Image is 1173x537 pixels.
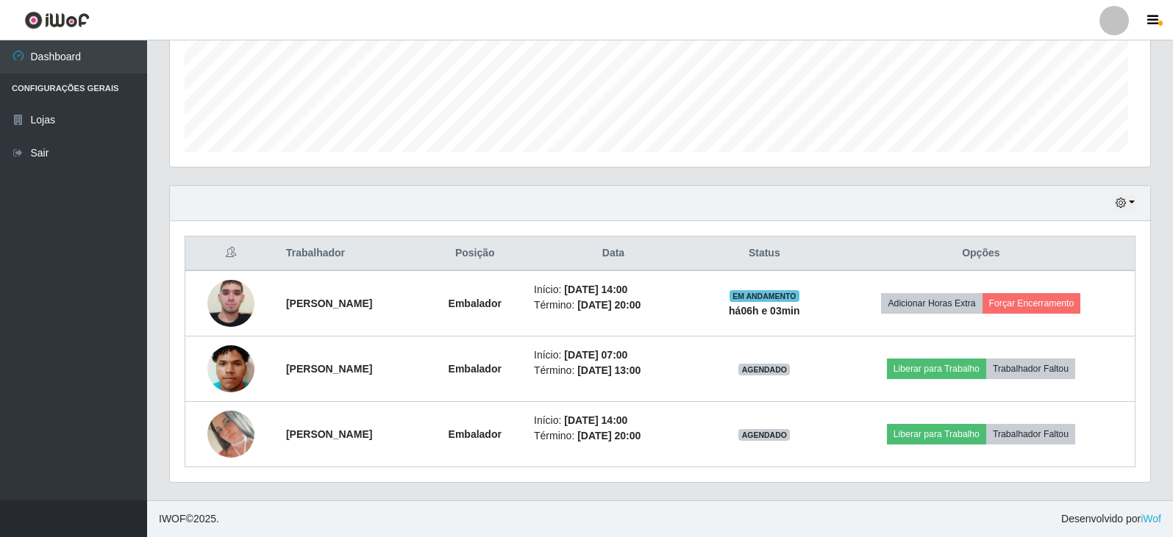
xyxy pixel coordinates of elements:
[577,364,641,376] time: [DATE] 13:00
[986,358,1075,379] button: Trabalhador Faltou
[564,414,627,426] time: [DATE] 14:00
[159,511,219,527] span: © 2025 .
[207,327,254,411] img: 1752537473064.jpeg
[286,363,372,375] strong: [PERSON_NAME]
[277,237,425,271] th: Trabalhador
[1061,511,1161,527] span: Desenvolvido por
[449,298,502,309] strong: Embalador
[525,237,702,271] th: Data
[577,430,641,442] time: [DATE] 20:00
[887,424,986,444] button: Liberar para Trabalho
[887,358,986,379] button: Liberar para Trabalho
[449,363,502,375] strong: Embalador
[983,293,1081,314] button: Forçar Encerramento
[159,513,186,525] span: IWOF
[986,424,1075,444] button: Trabalhador Faltou
[564,284,627,295] time: [DATE] 14:00
[286,428,372,440] strong: [PERSON_NAME]
[881,293,982,314] button: Adicionar Horas Extra
[207,255,254,352] img: 1759187969395.jpeg
[207,411,254,458] img: 1754606528213.jpeg
[702,237,827,271] th: Status
[286,298,372,309] strong: [PERSON_NAME]
[534,282,693,298] li: Início:
[1141,513,1161,525] a: iWof
[827,237,1135,271] th: Opções
[24,11,90,29] img: CoreUI Logo
[534,363,693,378] li: Término:
[730,290,799,302] span: EM ANDAMENTO
[564,349,627,361] time: [DATE] 07:00
[534,413,693,428] li: Início:
[738,364,790,375] span: AGENDADO
[534,347,693,363] li: Início:
[424,237,525,271] th: Posição
[577,299,641,311] time: [DATE] 20:00
[738,429,790,441] span: AGENDADO
[534,428,693,444] li: Término:
[534,298,693,313] li: Término:
[449,428,502,440] strong: Embalador
[729,305,800,317] strong: há 06 h e 03 min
